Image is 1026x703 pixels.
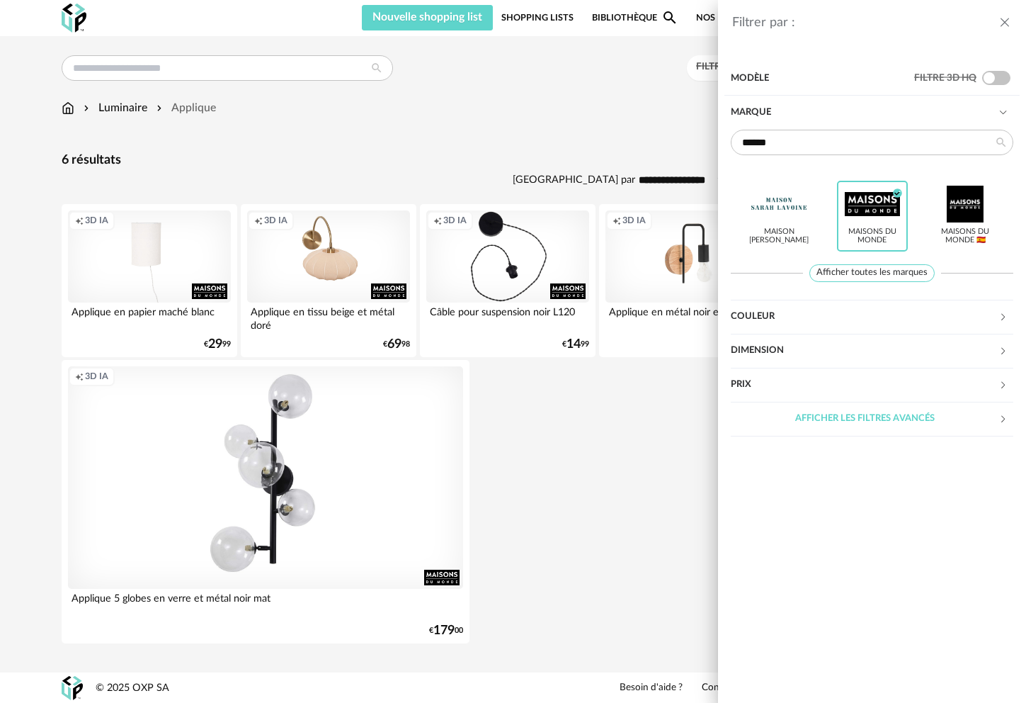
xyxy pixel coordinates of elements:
div: Prix [731,368,998,402]
div: Modèle [731,62,914,96]
div: Couleur [731,300,998,334]
div: Afficher les filtres avancés [731,402,998,436]
div: Maisons du Monde 🇪🇸 [935,227,996,246]
div: Dimension [731,334,998,368]
div: Afficher les filtres avancés [731,403,1013,437]
div: Maison [PERSON_NAME] [748,227,810,246]
span: Check Circle icon [892,189,903,196]
div: Maisons du Monde [841,227,903,246]
div: Marque [731,130,1013,300]
div: Filtrer par : [732,15,998,31]
button: close drawer [998,14,1012,33]
div: Dimension [731,334,1013,369]
div: Prix [731,369,1013,403]
div: Marque [731,96,1013,130]
div: Couleur [731,300,1013,334]
span: Filtre 3D HQ [914,73,976,83]
span: Afficher toutes les marques [809,264,935,282]
div: Marque [731,96,998,130]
